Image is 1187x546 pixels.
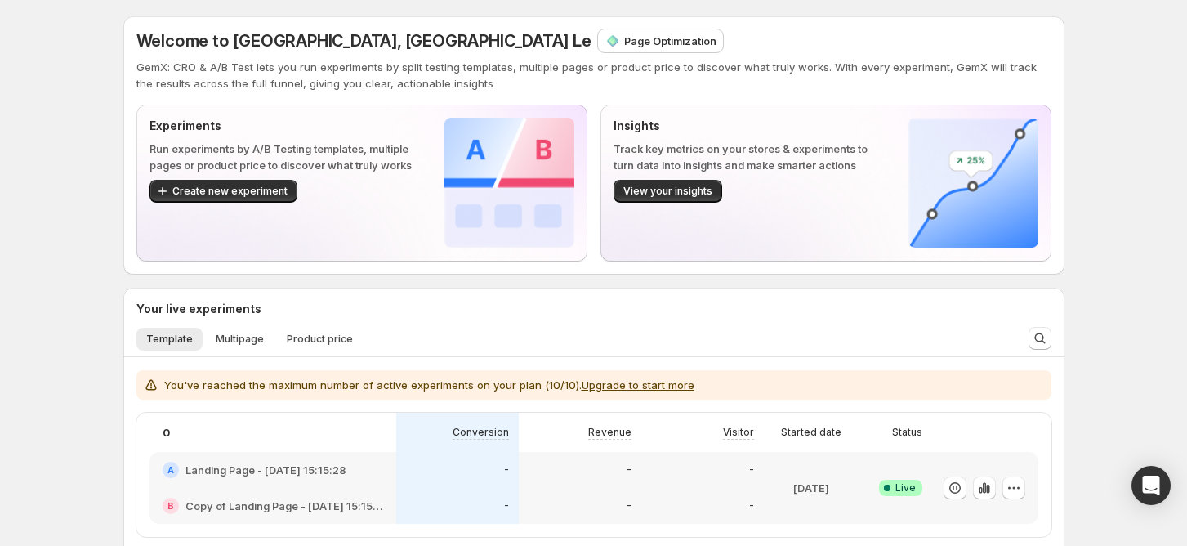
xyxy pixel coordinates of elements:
button: Upgrade to start more [582,378,694,392]
span: Welcome to [GEOGRAPHIC_DATA], [GEOGRAPHIC_DATA] Le [136,31,591,51]
img: Insights [908,118,1038,248]
p: - [627,499,631,512]
h2: B [167,501,174,511]
span: Product price [287,333,353,346]
p: - [749,499,754,512]
button: Search and filter results [1029,327,1051,350]
p: - [504,463,509,477]
img: Experiments [444,118,574,248]
p: Visitor [723,426,754,439]
button: View your insights [614,180,722,203]
div: Open Intercom Messenger [1131,466,1171,505]
img: Page Optimization [605,33,621,49]
h2: A [167,465,174,475]
span: Multipage [216,333,264,346]
span: Template [146,333,193,346]
p: - [627,463,631,477]
p: Started date [781,426,841,439]
p: Conversion [453,426,509,439]
p: Track key metrics on your stores & experiments to turn data into insights and make smarter actions [614,141,882,173]
button: Create new experiment [149,180,297,203]
p: - [504,499,509,512]
h2: Landing Page - [DATE] 15:15:28 [185,462,346,478]
p: Experiments [149,118,418,134]
h2: Copy of Landing Page - [DATE] 15:15:28 [185,498,383,514]
p: You've reached the maximum number of active experiments on your plan (10/10). [164,377,694,393]
p: Run experiments by A/B Testing templates, multiple pages or product price to discover what truly ... [149,141,418,173]
p: Insights [614,118,882,134]
span: View your insights [623,185,712,198]
p: Status [892,426,922,439]
span: Create new experiment [172,185,288,198]
p: Revenue [588,426,631,439]
h3: Your live experiments [136,301,261,317]
p: Page Optimization [624,33,716,49]
p: 0 [163,424,170,441]
p: GemX: CRO & A/B Test lets you run experiments by split testing templates, multiple pages or produ... [136,59,1051,92]
span: Live [895,481,916,495]
p: - [749,463,754,477]
p: [DATE] [793,480,829,496]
